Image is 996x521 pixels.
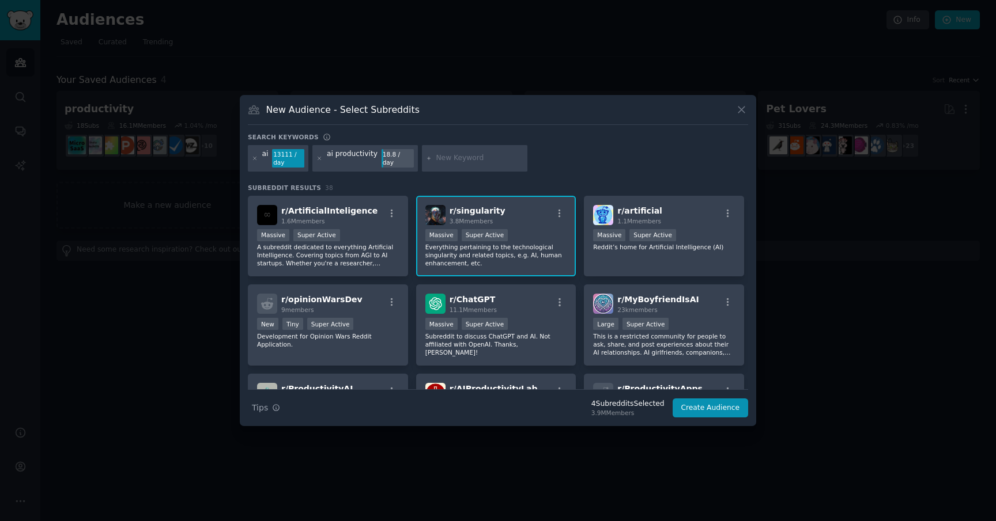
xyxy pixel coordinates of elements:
[282,318,303,330] div: Tiny
[281,384,353,393] span: r/ ProductivityAI
[266,104,420,116] h3: New Audience - Select Subreddits
[673,398,749,418] button: Create Audience
[450,306,497,313] span: 11.1M members
[591,409,665,417] div: 3.9M Members
[281,295,363,304] span: r/ opinionWarsDev
[252,402,268,414] span: Tips
[617,218,661,225] span: 1.1M members
[462,318,508,330] div: Super Active
[593,332,735,356] p: This is a restricted community for people to ask, share, and post experiences about their AI rela...
[257,205,277,225] img: ArtificialInteligence
[272,149,304,168] div: 13111 / day
[425,205,446,225] img: singularity
[425,229,458,241] div: Massive
[257,383,277,403] img: ProductivityAI
[593,243,735,251] p: Reddit’s home for Artificial Intelligence (AI)
[593,318,618,330] div: Large
[593,229,625,241] div: Massive
[257,229,289,241] div: Massive
[450,218,493,225] span: 3.8M members
[593,205,613,225] img: artificial
[617,384,703,393] span: r/ ProductivityApps
[450,295,496,304] span: r/ ChatGPT
[248,184,321,192] span: Subreddit Results
[462,229,508,241] div: Super Active
[591,399,665,409] div: 4 Subreddit s Selected
[617,295,699,304] span: r/ MyBoyfriendIsAI
[248,133,319,141] h3: Search keywords
[622,318,669,330] div: Super Active
[617,206,662,215] span: r/ artificial
[593,294,613,314] img: MyBoyfriendIsAI
[425,332,567,356] p: Subreddit to discuss ChatGPT and AI. Not affiliated with OpenAI. Thanks, [PERSON_NAME]!
[307,318,354,330] div: Super Active
[450,206,505,215] span: r/ singularity
[425,243,567,267] p: Everything pertaining to the technological singularity and related topics, e.g. AI, human enhance...
[327,149,378,168] div: ai productivity
[262,149,269,168] div: ai
[450,384,538,393] span: r/ AIProductivityLab
[325,184,333,191] span: 38
[425,383,446,403] img: AIProductivityLab
[436,153,523,163] input: New Keyword
[629,229,676,241] div: Super Active
[425,318,458,330] div: Massive
[257,318,278,330] div: New
[281,306,314,313] span: 9 members
[257,332,399,348] p: Development for Opinion Wars Reddit Application.
[257,243,399,267] p: A subreddit dedicated to everything Artificial Intelligence. Covering topics from AGI to AI start...
[248,398,284,418] button: Tips
[281,206,378,215] span: r/ ArtificialInteligence
[281,218,325,225] span: 1.6M members
[617,306,657,313] span: 23k members
[425,294,446,314] img: ChatGPT
[293,229,340,241] div: Super Active
[382,149,414,168] div: 18.8 / day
